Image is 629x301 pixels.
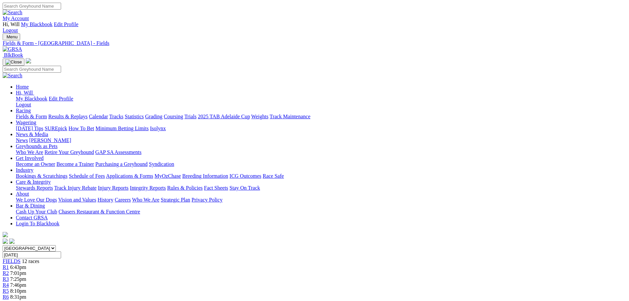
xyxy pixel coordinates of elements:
a: Isolynx [150,126,166,131]
span: 7:01pm [10,270,26,276]
a: FIELDS [3,258,20,264]
a: About [16,191,29,197]
a: Calendar [89,114,108,119]
div: Care & Integrity [16,185,626,191]
a: Race Safe [262,173,284,179]
a: ICG Outcomes [229,173,261,179]
a: Stay On Track [229,185,260,191]
a: Become an Owner [16,161,55,167]
a: Bookings & Scratchings [16,173,67,179]
input: Search [3,3,61,10]
div: Get Involved [16,161,626,167]
a: Who We Are [16,149,43,155]
div: News & Media [16,137,626,143]
img: logo-grsa-white.png [26,58,31,63]
a: Rules & Policies [167,185,203,191]
a: Minimum Betting Limits [95,126,149,131]
a: R5 [3,288,9,294]
img: facebook.svg [3,239,8,244]
a: Strategic Plan [161,197,190,203]
a: Logout [3,27,18,33]
a: Careers [115,197,131,203]
div: Racing [16,114,626,120]
a: Bar & Dining [16,203,45,208]
a: MyOzChase [155,173,181,179]
span: 6:43pm [10,264,26,270]
a: News & Media [16,132,48,137]
a: Edit Profile [54,21,78,27]
a: Greyhounds as Pets [16,143,57,149]
a: My Account [3,16,29,21]
a: Cash Up Your Club [16,209,57,214]
img: twitter.svg [9,239,15,244]
a: Breeding Information [182,173,228,179]
a: Vision and Values [58,197,96,203]
a: R2 [3,270,9,276]
span: Menu [7,34,17,39]
a: Contact GRSA [16,215,48,220]
a: Get Involved [16,155,44,161]
a: BlkBook [3,52,23,58]
span: R6 [3,294,9,300]
a: Integrity Reports [130,185,166,191]
a: Retire Your Greyhound [45,149,94,155]
a: Care & Integrity [16,179,51,185]
a: [DATE] Tips [16,126,43,131]
a: Track Maintenance [270,114,310,119]
a: [PERSON_NAME] [29,137,71,143]
a: R1 [3,264,9,270]
div: Hi, Will [16,96,626,108]
div: Bar & Dining [16,209,626,215]
img: logo-grsa-white.png [3,232,8,237]
a: How To Bet [69,126,94,131]
a: Injury Reports [98,185,128,191]
div: My Account [3,21,626,33]
span: R3 [3,276,9,282]
a: Weights [251,114,268,119]
a: Fact Sheets [204,185,228,191]
a: Login To Blackbook [16,221,59,226]
a: Purchasing a Greyhound [95,161,148,167]
a: Privacy Policy [192,197,223,203]
button: Toggle navigation [3,58,24,66]
a: Fields & Form - [GEOGRAPHIC_DATA] - Fields [3,40,626,46]
a: GAP SA Assessments [95,149,142,155]
span: 7:25pm [10,276,26,282]
a: Statistics [125,114,144,119]
div: Wagering [16,126,626,132]
input: Select date [3,251,61,258]
a: Tracks [109,114,123,119]
a: Home [16,84,29,90]
a: Grading [145,114,162,119]
span: 8:10pm [10,288,26,294]
a: News [16,137,28,143]
a: Wagering [16,120,36,125]
a: Become a Trainer [56,161,94,167]
a: Coursing [164,114,183,119]
a: Hi, Will [16,90,34,95]
span: 7:46pm [10,282,26,288]
a: My Blackbook [16,96,48,101]
a: Industry [16,167,33,173]
a: Results & Replays [48,114,87,119]
span: 12 races [22,258,39,264]
a: My Blackbook [21,21,53,27]
input: Search [3,66,61,73]
a: History [97,197,113,203]
a: Fields & Form [16,114,47,119]
div: Greyhounds as Pets [16,149,626,155]
span: 8:31pm [10,294,26,300]
a: Logout [16,102,31,107]
a: Chasers Restaurant & Function Centre [58,209,140,214]
span: Hi, Will [3,21,20,27]
div: Industry [16,173,626,179]
img: Search [3,10,22,16]
a: Schedule of Fees [69,173,105,179]
a: Edit Profile [49,96,73,101]
a: SUREpick [45,126,67,131]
